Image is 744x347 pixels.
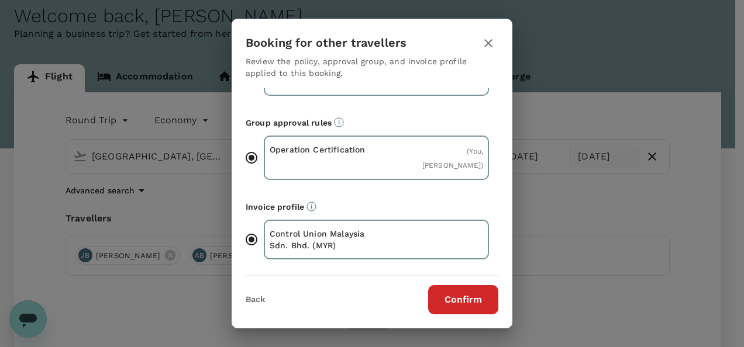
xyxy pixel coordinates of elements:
[246,295,265,304] button: Back
[428,285,498,314] button: Confirm
[270,228,377,251] p: Control Union Malaysia Sdn. Bhd. (MYR)
[246,36,407,50] h3: Booking for other travellers
[246,55,498,79] p: Review the policy, approval group, and invoice profile applied to this booking.
[246,201,498,213] p: Invoice profile
[270,144,377,155] p: Operation Certification
[246,117,498,129] p: Group approval rules
[334,117,344,127] svg: Default approvers or custom approval rules (if available) are based on the user group.
[306,202,316,211] svg: The payment currency and company information are based on the selected invoice profile.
